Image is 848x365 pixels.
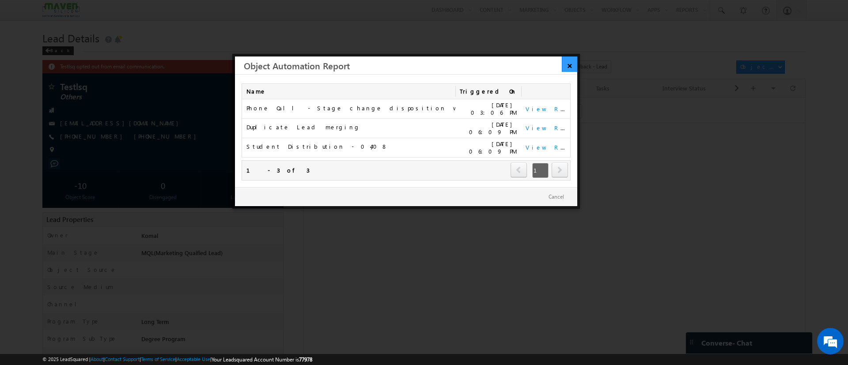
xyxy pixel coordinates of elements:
a: Acceptable Use [177,356,210,362]
a: View Report [526,143,580,151]
a: View Report [526,124,580,132]
a: Contact Support [105,356,140,362]
img: d_60004797649_company_0_60004797649 [15,46,37,58]
a: About [91,356,103,362]
span: Phone Call - Stage change disposition wise - 04/08 [246,104,518,112]
span: Triggered On [455,84,521,99]
div: Registered for Portal [44,7,144,20]
span: Time [162,7,174,20]
span: Name [242,84,455,99]
span: © 2025 LeadSquared | | | | | [42,355,312,364]
div: All Time [181,10,198,18]
div: Chat with us now [46,46,148,58]
div: Registered for Portal [46,10,91,18]
span: 1 [532,163,549,178]
span: 77978 [299,356,312,363]
div: [DATE] 06:09 PM [460,121,517,136]
div: [DATE] 03:06 PM [460,102,517,117]
a: prev [511,163,527,177]
div: 1 - 3 of 3 [246,165,310,175]
a: × [562,56,577,72]
h3: Object Automation Report [244,56,577,74]
a: next [552,163,568,177]
div: [DATE] 06:09 PM [460,140,517,155]
span: Activity Type [9,7,39,20]
span: Student Distribution - 04/08 [246,143,388,150]
a: Terms of Service [141,356,175,362]
a: View Report [526,105,580,113]
div: Minimize live chat window [145,4,166,26]
span: Your Leadsquared Account Number is [212,356,312,363]
textarea: Type your message and hit 'Enter' [11,82,161,264]
em: Start Chat [120,272,160,284]
span: Duplicate Lead merging [246,123,360,131]
button: Cancel [540,191,573,203]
